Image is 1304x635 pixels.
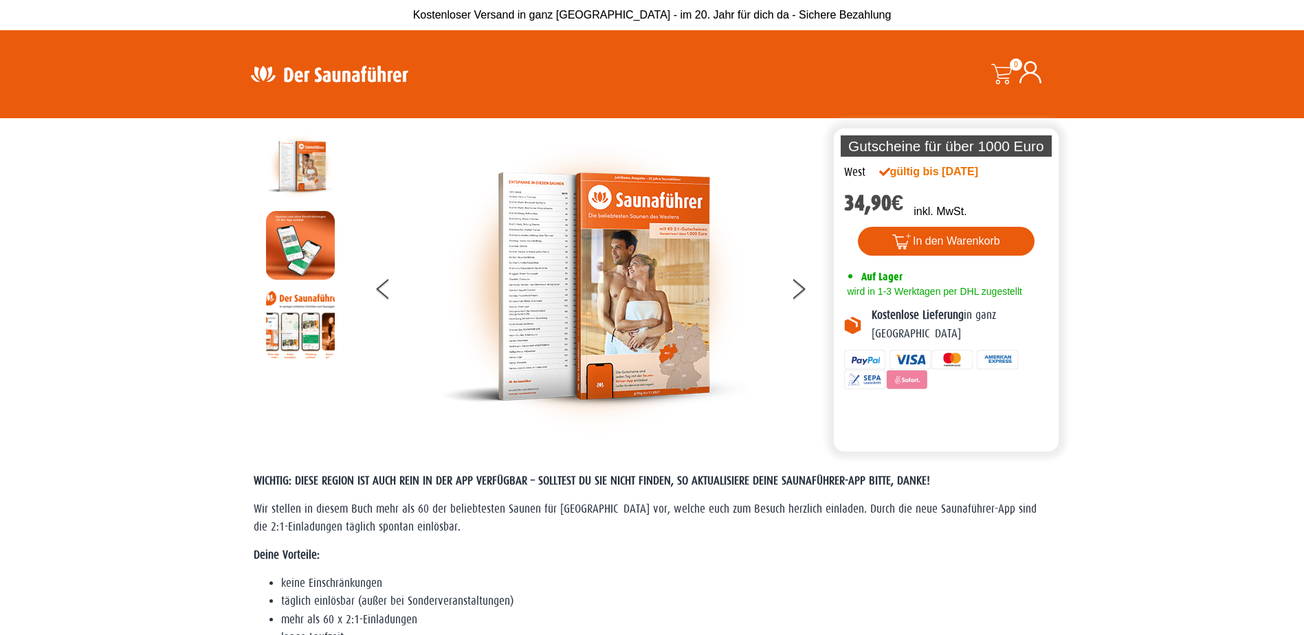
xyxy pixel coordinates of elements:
[844,286,1022,297] span: wird in 1-3 Werktagen per DHL zugestellt
[266,290,335,359] img: Anleitung7tn
[413,9,892,21] span: Kostenloser Versand in ganz [GEOGRAPHIC_DATA] - im 20. Jahr für dich da - Sichere Bezahlung
[879,164,1008,180] div: gültig bis [DATE]
[254,548,320,561] strong: Deine Vorteile:
[281,611,1051,629] li: mehr als 60 x 2:1-Einladungen
[844,190,904,216] bdi: 34,90
[892,190,904,216] span: €
[861,270,903,283] span: Auf Lager
[858,227,1035,256] button: In den Warenkorb
[841,135,1052,157] p: Gutscheine für über 1000 Euro
[254,474,930,487] span: WICHTIG: DIESE REGION IST AUCH REIN IN DER APP VERFÜGBAR – SOLLTEST DU SIE NICHT FINDEN, SO AKTUA...
[872,307,1049,343] p: in ganz [GEOGRAPHIC_DATA]
[1010,58,1022,71] span: 0
[266,132,335,201] img: der-saunafuehrer-2025-west
[914,203,966,220] p: inkl. MwSt.
[254,502,1037,533] span: Wir stellen in diesem Buch mehr als 60 der beliebtesten Saunen für [GEOGRAPHIC_DATA] vor, welche ...
[281,575,1051,592] li: keine Einschränkungen
[844,164,865,181] div: West
[266,211,335,280] img: MOCKUP-iPhone_regional
[441,132,750,441] img: der-saunafuehrer-2025-west
[872,309,964,322] b: Kostenlose Lieferung
[281,592,1051,610] li: täglich einlösbar (außer bei Sonderveranstaltungen)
